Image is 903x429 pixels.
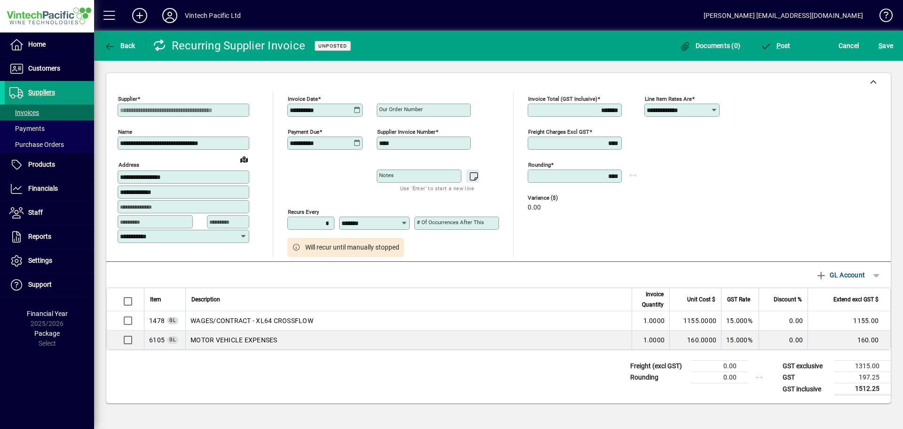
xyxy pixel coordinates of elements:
[632,311,669,331] td: 1.0000
[691,372,748,383] td: 0.00
[125,7,155,24] button: Add
[149,335,165,345] span: MOTOR VEHICLE EXPENSES
[669,331,721,349] td: 160.0000
[9,109,39,116] span: Invoices
[776,42,781,49] span: P
[760,42,791,49] span: ost
[638,289,664,310] span: Invoice Quantity
[626,372,691,383] td: Rounding
[721,311,759,331] td: 15.000%
[153,38,306,53] div: Recurring Supplier Invoice
[645,96,692,102] mat-label: Line item rates are
[778,372,834,383] td: GST
[836,37,862,54] button: Cancel
[5,33,94,57] a: Home
[288,129,319,135] mat-label: Payment due
[5,57,94,81] a: Customers
[400,183,474,194] mat-hint: Use 'Enter' to start a new line
[759,331,808,349] td: 0.00
[27,310,68,317] span: Financial Year
[5,153,94,177] a: Products
[528,96,597,102] mat-label: Invoice Total (GST inclusive)
[759,311,808,331] td: 0.00
[28,40,46,48] span: Home
[679,42,740,49] span: Documents (0)
[808,331,890,349] td: 160.00
[5,249,94,273] a: Settings
[191,294,220,305] span: Description
[104,42,135,49] span: Back
[379,172,394,178] mat-label: Notes
[5,225,94,249] a: Reports
[28,65,60,72] span: Customers
[237,152,252,167] a: View on map
[305,243,399,252] span: Will recur until manually stopped
[169,318,176,323] span: GL
[28,89,55,96] span: Suppliers
[687,294,715,305] span: Unit Cost $
[288,96,318,102] mat-label: Invoice date
[377,129,436,135] mat-label: Supplier invoice number
[318,43,347,49] span: Unposted
[808,311,890,331] td: 1155.00
[528,162,551,168] mat-label: Rounding
[5,177,94,201] a: Financials
[5,137,94,153] a: Purchase Orders
[839,38,859,53] span: Cancel
[691,361,748,372] td: 0.00
[704,8,863,23] div: [PERSON_NAME] [EMAIL_ADDRESS][DOMAIN_NAME]
[833,294,879,305] span: Extend excl GST $
[28,233,51,240] span: Reports
[5,201,94,225] a: Staff
[118,96,137,102] mat-label: Supplier
[834,383,891,395] td: 1512.25
[5,105,94,121] a: Invoices
[528,204,541,211] span: 0.00
[758,37,793,54] button: Post
[778,361,834,372] td: GST exclusive
[778,383,834,395] td: GST inclusive
[185,311,632,331] td: WAGES/CONTRACT - XL64 CROSSFLOW
[879,38,893,53] span: ave
[28,257,52,264] span: Settings
[34,330,60,337] span: Package
[118,129,132,135] mat-label: Name
[185,8,241,23] div: Vintech Pacific Ltd
[626,361,691,372] td: Freight (excl GST)
[149,316,165,325] span: WAGES/CONTRACT - XL64 CROSSFLOW
[94,37,146,54] app-page-header-button: Back
[834,361,891,372] td: 1315.00
[811,267,870,283] button: GL Account
[150,294,161,305] span: Item
[5,121,94,137] a: Payments
[774,294,802,305] span: Discount %
[379,106,423,113] mat-label: Our order number
[28,281,52,288] span: Support
[5,273,94,297] a: Support
[28,185,58,192] span: Financials
[169,337,176,342] span: GL
[9,125,45,132] span: Payments
[872,2,891,32] a: Knowledge Base
[669,311,721,331] td: 1155.0000
[879,42,882,49] span: S
[721,331,759,349] td: 15.000%
[677,37,743,54] button: Documents (0)
[28,209,43,216] span: Staff
[816,267,865,283] span: GL Account
[632,331,669,349] td: 1.0000
[288,209,319,215] mat-label: Recurs every
[834,372,891,383] td: 197.25
[102,37,138,54] button: Back
[727,294,750,305] span: GST Rate
[28,161,55,168] span: Products
[876,37,895,54] button: Save
[417,219,484,226] mat-label: # of occurrences after this
[185,331,632,349] td: MOTOR VEHICLE EXPENSES
[155,7,185,24] button: Profile
[528,195,584,201] span: Variance ($)
[9,141,64,148] span: Purchase Orders
[528,129,589,135] mat-label: Freight charges excl GST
